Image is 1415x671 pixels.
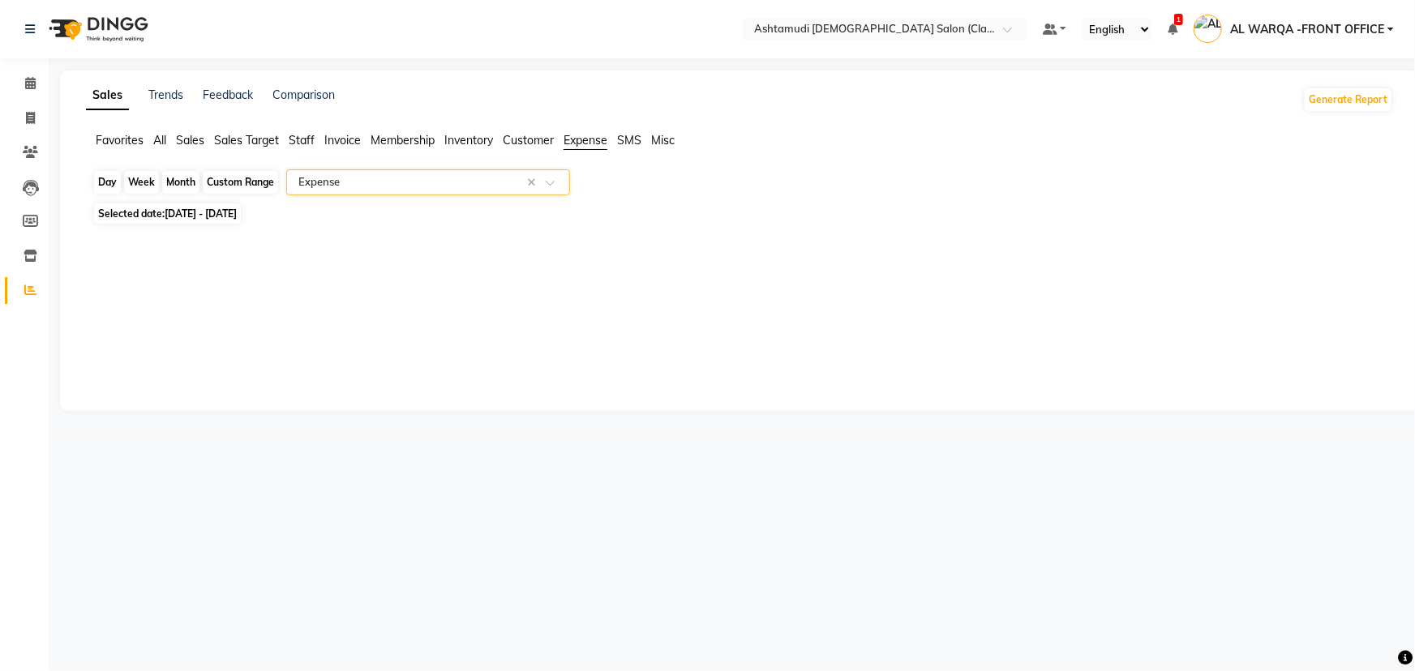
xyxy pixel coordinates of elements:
div: Custom Range [203,171,278,194]
span: Customer [503,133,554,147]
a: Comparison [272,88,335,102]
span: AL WARQA -FRONT OFFICE [1230,21,1384,38]
a: 1 [1168,22,1177,36]
span: Expense [564,133,607,147]
a: Trends [148,88,183,102]
img: logo [41,6,152,52]
a: Sales [86,81,129,110]
span: Sales Target [214,133,279,147]
span: Membership [371,133,435,147]
span: All [153,133,166,147]
span: SMS [617,133,641,147]
span: Misc [651,133,675,147]
span: Invoice [324,133,361,147]
div: Month [162,171,199,194]
div: Day [94,171,121,194]
span: 1 [1174,14,1183,25]
button: Generate Report [1305,88,1391,111]
span: Sales [176,133,204,147]
a: Feedback [203,88,253,102]
span: Inventory [444,133,493,147]
div: Week [124,171,159,194]
span: Selected date: [94,203,241,224]
span: Clear all [527,174,541,191]
span: Staff [289,133,315,147]
span: Favorites [96,133,144,147]
span: [DATE] - [DATE] [165,207,237,220]
img: AL WARQA -FRONT OFFICE [1194,15,1222,43]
